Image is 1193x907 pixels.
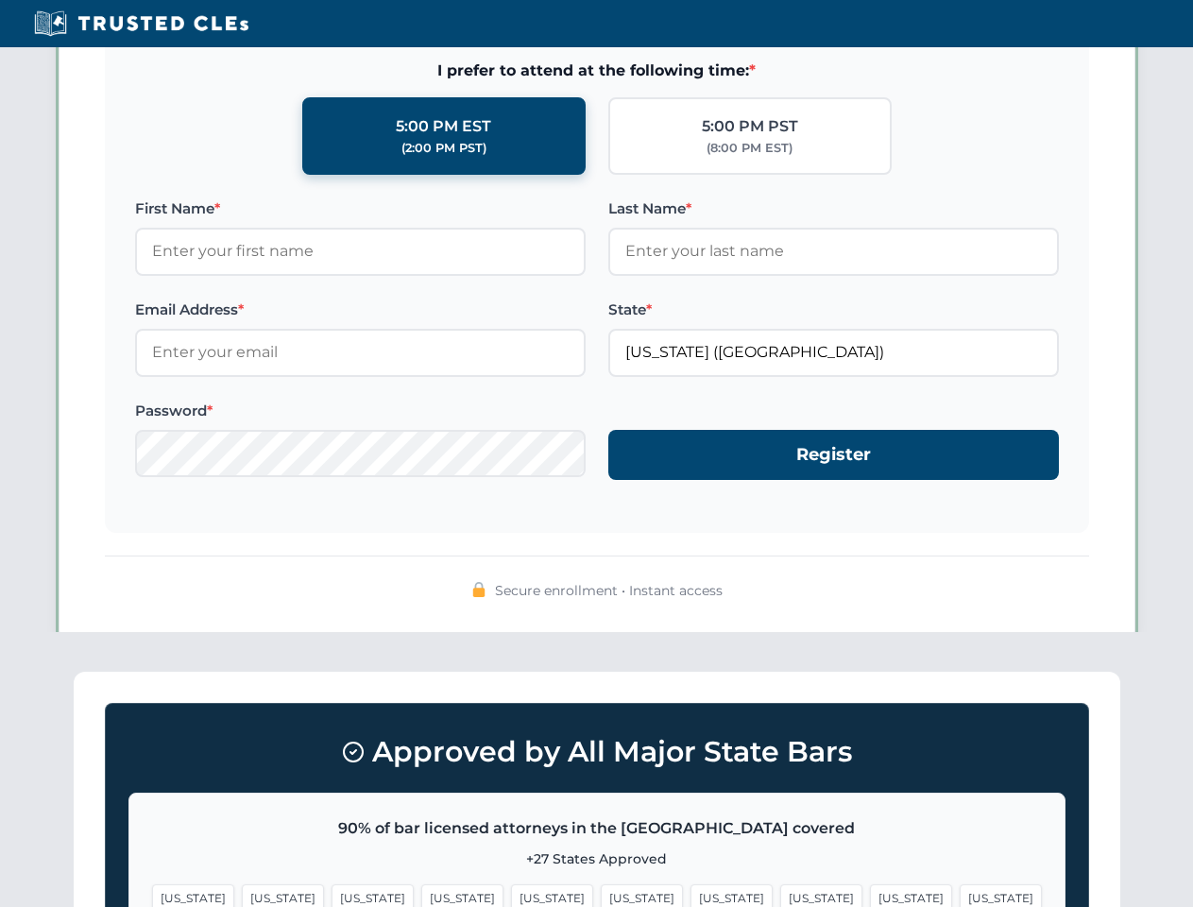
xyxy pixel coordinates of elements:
[135,329,586,376] input: Enter your email
[495,580,723,601] span: Secure enrollment • Instant access
[152,816,1042,841] p: 90% of bar licensed attorneys in the [GEOGRAPHIC_DATA] covered
[135,400,586,422] label: Password
[608,299,1059,321] label: State
[128,727,1065,778] h3: Approved by All Major State Bars
[401,139,486,158] div: (2:00 PM PST)
[135,59,1059,83] span: I prefer to attend at the following time:
[707,139,792,158] div: (8:00 PM EST)
[396,114,491,139] div: 5:00 PM EST
[608,329,1059,376] input: Florida (FL)
[608,430,1059,480] button: Register
[135,299,586,321] label: Email Address
[28,9,254,38] img: Trusted CLEs
[702,114,798,139] div: 5:00 PM PST
[152,848,1042,869] p: +27 States Approved
[135,228,586,275] input: Enter your first name
[471,582,486,597] img: 🔒
[608,228,1059,275] input: Enter your last name
[608,197,1059,220] label: Last Name
[135,197,586,220] label: First Name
